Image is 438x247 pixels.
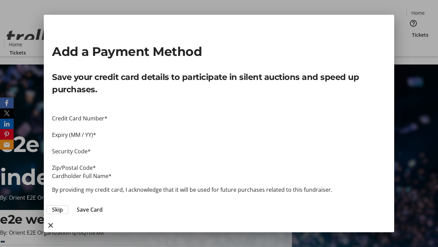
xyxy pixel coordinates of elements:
label: Credit Card Number* [52,115,107,122]
button: Skip [47,205,68,214]
iframe: Secure payment input frame [52,155,386,164]
div: Cardholder Full Name* [52,172,386,180]
span: Skip [52,205,63,214]
iframe: Secure payment input frame [52,139,386,147]
p: By providing my credit card, I acknowledge that it will be used for future purchases related to t... [52,186,386,194]
h2: Add a Payment Method [52,42,386,61]
label: Security Code* [52,148,91,155]
span: Save Card [77,205,103,214]
button: Save Card [71,205,108,214]
iframe: Secure payment input frame [52,122,386,131]
label: Expiry (MM / YY)* [52,131,96,139]
p: Save your credit card details to participate in silent auctions and speed up purchases. [52,71,386,96]
button: close [44,219,57,232]
div: Zip/Postal Code* [52,164,386,172]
